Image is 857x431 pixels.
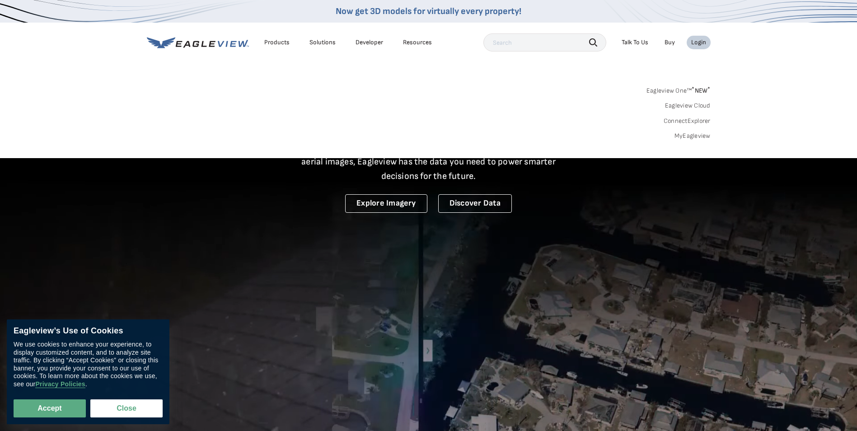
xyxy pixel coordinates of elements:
a: Discover Data [438,194,512,213]
div: Eagleview’s Use of Cookies [14,326,163,336]
a: MyEagleview [674,132,711,140]
div: Login [691,38,706,47]
div: Resources [403,38,432,47]
a: Developer [356,38,383,47]
a: Now get 3D models for virtually every property! [336,6,521,17]
p: A new era starts here. Built on more than 3.5 billion high-resolution aerial images, Eagleview ha... [290,140,567,183]
a: Eagleview Cloud [665,102,711,110]
a: Explore Imagery [345,194,427,213]
button: Close [90,399,163,417]
a: Privacy Policies [35,380,85,388]
input: Search [483,33,606,52]
div: Solutions [309,38,336,47]
div: Products [264,38,290,47]
div: We use cookies to enhance your experience, to display customized content, and to analyze site tra... [14,341,163,388]
span: NEW [692,87,710,94]
a: Buy [665,38,675,47]
a: Eagleview One™*NEW* [646,84,711,94]
div: Talk To Us [622,38,648,47]
a: ConnectExplorer [664,117,711,125]
button: Accept [14,399,86,417]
